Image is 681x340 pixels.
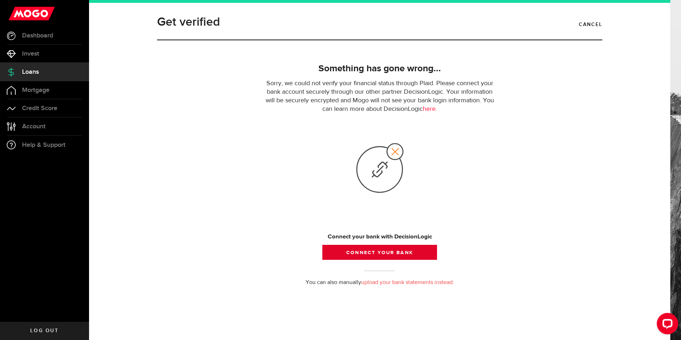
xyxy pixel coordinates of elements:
[152,278,608,287] p: You can also manually
[22,32,53,39] span: Dashboard
[22,123,46,130] span: Account
[651,310,681,340] iframe: LiveChat chat widget
[157,13,220,31] h1: Get verified
[322,245,437,260] button: Connect your bank
[423,106,436,112] a: here
[262,61,497,76] h2: Something has gone wrong...
[22,69,39,75] span: Loans
[22,142,66,148] span: Help & Support
[579,19,602,31] a: Cancel
[262,233,497,241] div: Connect your bank with DecisionLogic
[30,328,58,333] span: Log out
[22,87,50,93] span: Mortgage
[22,105,57,112] span: Credit Score
[262,79,497,113] p: Sorry, we could not verify your financial status through Plaid. Please connect your bank account ...
[361,280,454,285] a: upload your bank statements instead.
[22,51,39,57] span: Invest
